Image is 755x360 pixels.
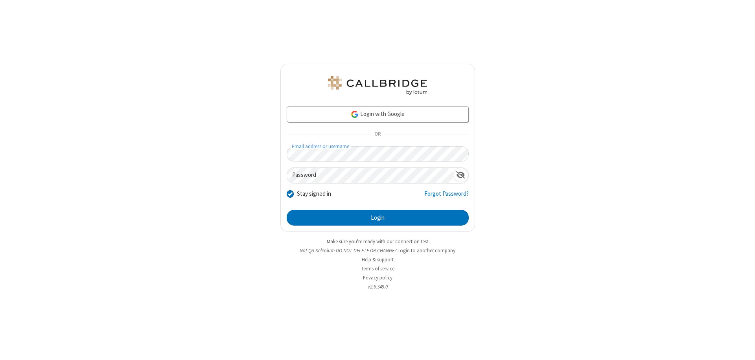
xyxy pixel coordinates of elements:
button: Login to another company [398,247,455,254]
button: Login [287,210,469,226]
li: Not QA Selenium DO NOT DELETE OR CHANGE? [280,247,475,254]
div: Show password [453,168,468,182]
img: QA Selenium DO NOT DELETE OR CHANGE [326,76,429,95]
label: Stay signed in [297,189,331,198]
a: Forgot Password? [424,189,469,204]
a: Make sure you're ready with our connection test [327,238,428,245]
a: Terms of service [361,265,394,272]
a: Login with Google [287,107,469,122]
a: Help & support [362,256,394,263]
input: Password [287,168,453,183]
input: Email address or username [287,146,469,162]
li: v2.6.349.0 [280,283,475,290]
span: OR [371,129,384,140]
a: Privacy policy [363,274,392,281]
img: google-icon.png [350,110,359,119]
